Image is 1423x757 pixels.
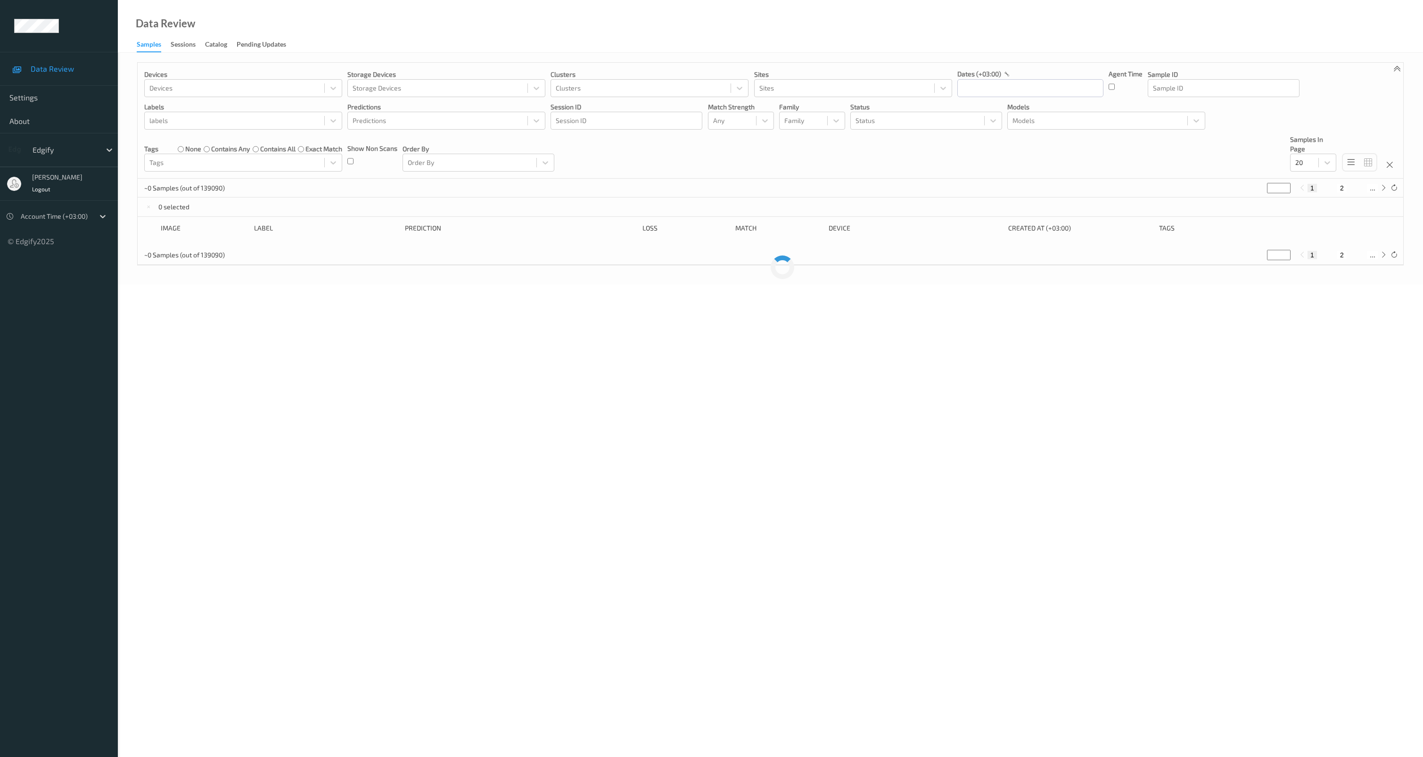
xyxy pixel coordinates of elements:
a: Sessions [171,38,205,51]
p: Tags [144,144,158,154]
a: Samples [137,38,171,52]
div: Catalog [205,40,227,51]
div: Label [254,223,398,233]
p: labels [144,102,342,112]
div: Loss [642,223,729,233]
a: Pending Updates [237,38,296,51]
button: 2 [1337,184,1347,192]
div: Pending Updates [237,40,286,51]
p: dates (+03:00) [957,69,1001,79]
a: Catalog [205,38,237,51]
div: Sessions [171,40,196,51]
p: Sites [754,70,952,79]
p: Session ID [551,102,702,112]
p: Match Strength [708,102,774,112]
p: ~0 Samples (out of 139090) [144,183,225,193]
div: Tags [1159,223,1303,233]
div: Match [735,223,822,233]
label: exact match [305,144,342,154]
button: 1 [1308,251,1317,259]
div: image [161,223,247,233]
p: 0 selected [158,202,189,212]
button: 2 [1337,251,1347,259]
p: Devices [144,70,342,79]
p: Sample ID [1148,70,1300,79]
label: contains all [260,144,296,154]
p: Predictions [347,102,545,112]
div: Prediction [405,223,636,233]
label: contains any [211,144,250,154]
p: Agent Time [1109,69,1143,79]
div: Device [829,223,1002,233]
p: ~0 Samples (out of 139090) [144,250,225,260]
button: 1 [1308,184,1317,192]
p: Clusters [551,70,749,79]
div: Samples [137,40,161,52]
div: Data Review [136,19,195,28]
p: Samples In Page [1290,135,1336,154]
div: Created At (+03:00) [1008,223,1152,233]
p: Status [850,102,1002,112]
p: Show Non Scans [347,144,397,153]
p: Family [779,102,845,112]
label: none [185,144,201,154]
p: Storage Devices [347,70,545,79]
button: ... [1367,184,1378,192]
button: ... [1367,251,1378,259]
p: Models [1007,102,1205,112]
p: Order By [403,144,554,154]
